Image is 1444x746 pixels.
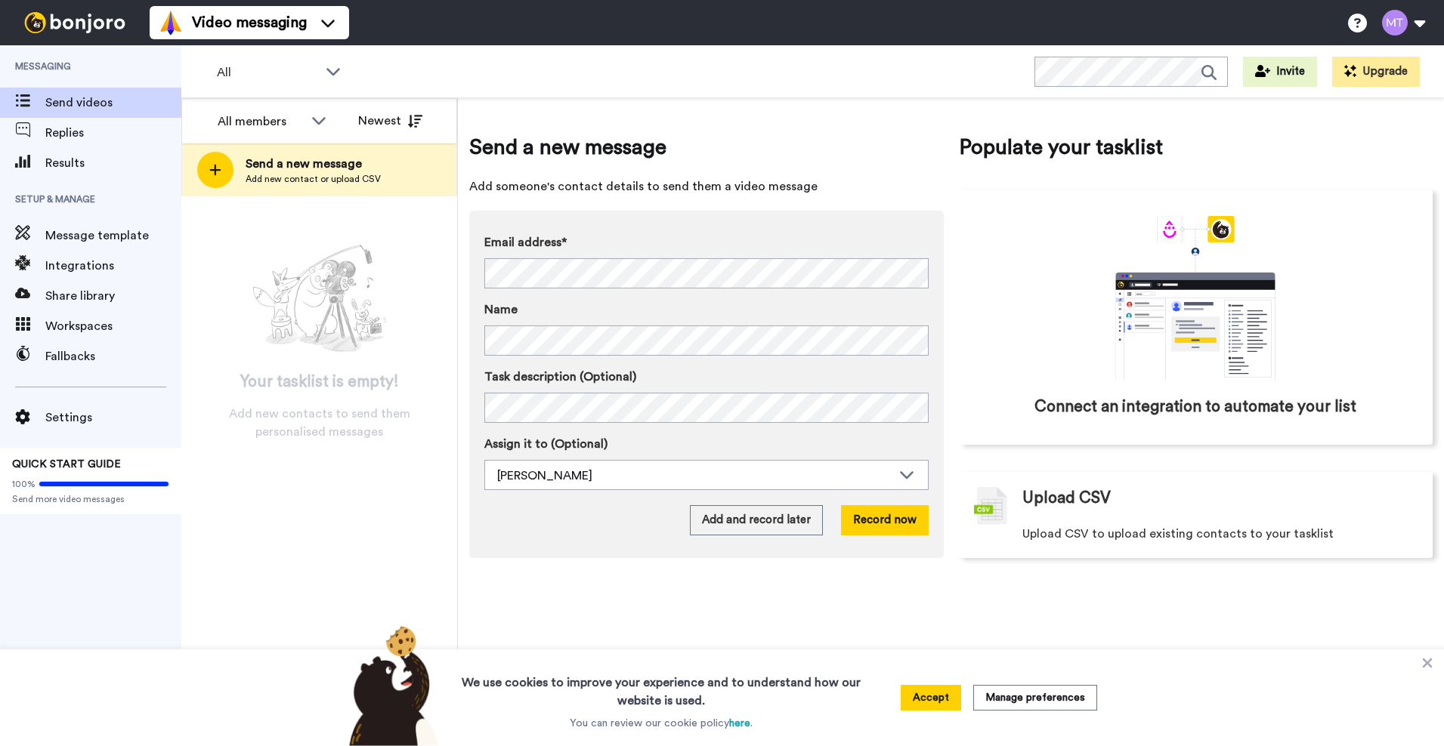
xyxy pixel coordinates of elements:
span: Send videos [45,94,181,112]
span: Share library [45,287,181,305]
span: QUICK START GUIDE [12,459,121,470]
span: Message template [45,227,181,245]
img: bear-with-cookie.png [335,625,447,746]
span: Settings [45,408,181,427]
span: Send a new message [246,155,381,173]
img: bj-logo-header-white.svg [18,12,131,33]
div: [PERSON_NAME] [497,467,892,485]
button: Add and record later [690,505,823,535]
span: Add someone's contact details to send them a video message [469,177,944,196]
label: Task description (Optional) [484,368,929,386]
span: Send a new message [469,132,944,162]
span: Send more video messages [12,493,169,505]
button: Newest [347,106,434,136]
span: Integrations [45,257,181,275]
img: csv-grey.png [974,487,1007,525]
span: Video messaging [192,12,307,33]
h3: We use cookies to improve your experience and to understand how our website is used. [447,664,876,710]
div: All members [218,113,304,131]
img: vm-color.svg [159,11,183,35]
span: 100% [12,478,36,490]
span: Add new contacts to send them personalised messages [204,405,434,441]
button: Record now [841,505,929,535]
span: Your tasklist is empty! [240,371,399,393]
p: You can review our cookie policy . [570,716,753,731]
span: Fallbacks [45,347,181,365]
img: ready-set-action.png [244,239,395,359]
button: Accept [901,685,961,711]
label: Email address* [484,233,929,251]
span: Add new contact or upload CSV [246,173,381,185]
span: Replies [45,124,181,142]
span: All [217,63,318,82]
button: Upgrade [1332,57,1420,87]
span: Upload CSV [1022,487,1111,510]
div: animation [1082,216,1309,381]
span: Workspaces [45,317,181,335]
button: Invite [1243,57,1317,87]
label: Assign it to (Optional) [484,435,929,453]
span: Upload CSV to upload existing contacts to your tasklist [1022,525,1334,543]
span: Name [484,301,518,319]
span: Connect an integration to automate your list [1034,396,1356,418]
a: here [729,718,750,729]
span: Results [45,154,181,172]
span: Populate your tasklist [959,132,1433,162]
button: Manage preferences [973,685,1097,711]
